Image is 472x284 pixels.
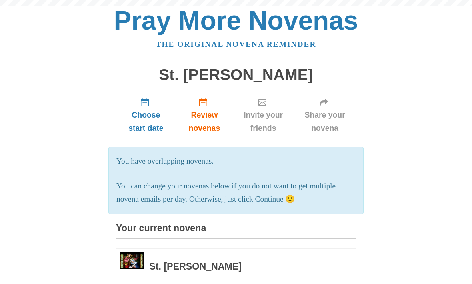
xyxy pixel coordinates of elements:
[176,91,233,139] a: Review novenas
[116,223,356,239] h3: Your current novena
[184,108,225,135] span: Review novenas
[116,180,356,206] p: You can change your novenas below if you do not want to get multiple novena emails per day. Other...
[120,252,144,268] img: Novena image
[294,91,356,139] a: Share your novena
[116,66,356,84] h1: St. [PERSON_NAME]
[302,108,348,135] span: Share your novena
[116,91,176,139] a: Choose start date
[124,108,168,135] span: Choose start date
[156,40,316,48] a: The original novena reminder
[241,108,286,135] span: Invite your friends
[233,91,294,139] a: Invite your friends
[114,6,358,35] a: Pray More Novenas
[116,155,356,168] p: You have overlapping novenas.
[149,262,334,272] h3: St. [PERSON_NAME]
